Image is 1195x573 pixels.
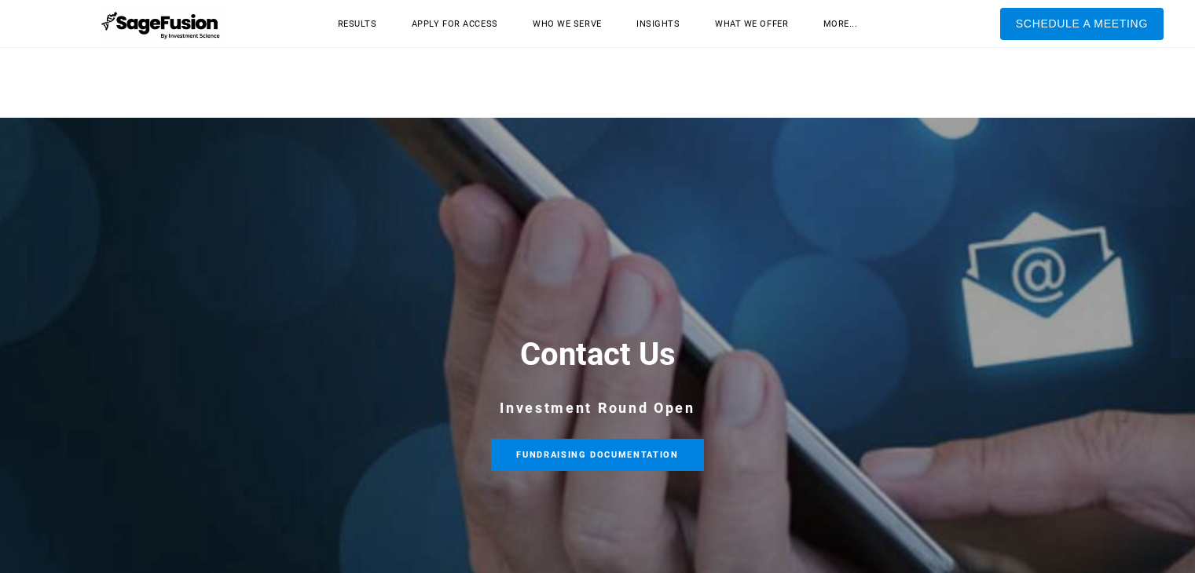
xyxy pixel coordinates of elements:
[491,439,703,471] a: FundRaising Documentation
[98,4,225,43] img: SageFusion | Intelligent Investment Management
[1000,8,1164,40] a: Schedule A Meeting
[808,12,874,36] a: more...
[699,12,804,36] a: What We Offer
[621,12,695,36] a: Insights
[517,12,618,36] a: Who We Serve
[500,400,695,416] font: Investment Round Open​
[520,336,676,373] font: Contact Us
[396,12,514,36] a: Apply for Access
[322,12,393,36] a: Results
